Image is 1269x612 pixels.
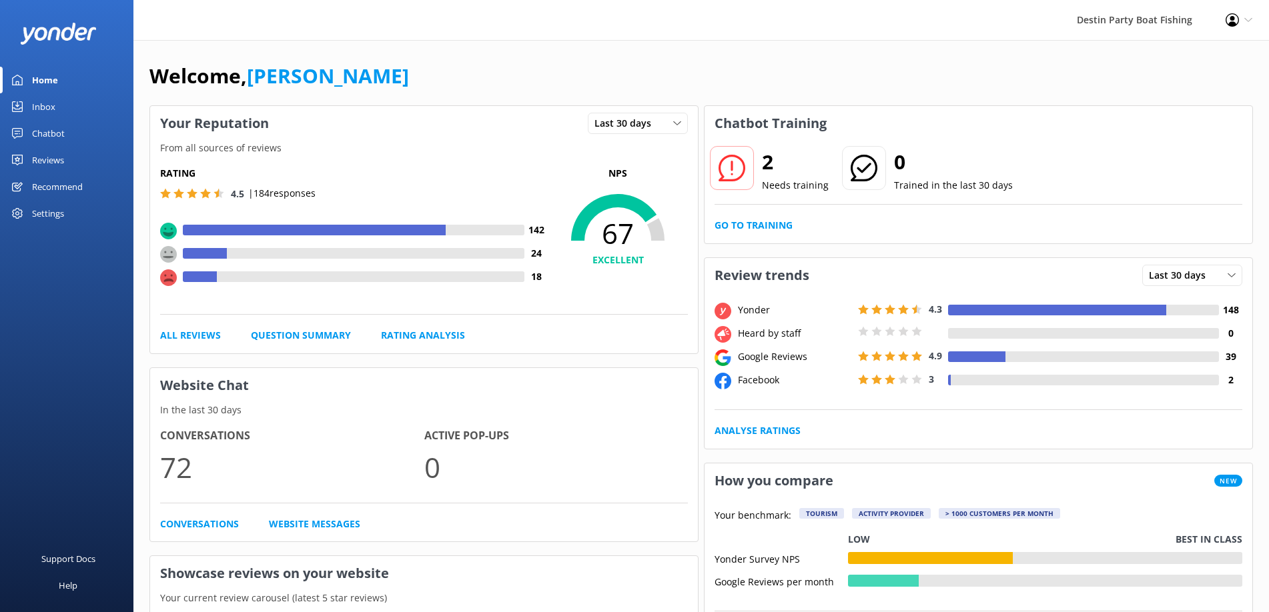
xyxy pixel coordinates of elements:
span: 67 [548,217,688,250]
h4: 24 [524,246,548,261]
a: Rating Analysis [381,328,465,343]
a: Conversations [160,517,239,531]
img: yonder-white-logo.png [20,23,97,45]
h4: Active Pop-ups [424,427,689,445]
div: Tourism [799,508,844,519]
div: Facebook [735,373,855,387]
h2: 2 [762,146,829,178]
span: 4.9 [929,349,942,362]
div: > 1000 customers per month [939,508,1060,519]
span: New [1214,475,1242,487]
h3: How you compare [705,463,843,498]
h4: 0 [1219,326,1242,341]
p: NPS [548,166,688,181]
div: Home [32,67,58,93]
span: Last 30 days [1149,268,1214,283]
div: Reviews [32,147,64,173]
p: 72 [160,445,424,489]
h3: Website Chat [150,368,698,403]
div: Settings [32,200,64,227]
p: Your benchmark: [715,508,791,524]
div: Chatbot [32,120,65,147]
h4: Conversations [160,427,424,445]
div: Heard by staff [735,326,855,341]
h3: Chatbot Training [705,106,837,141]
h4: 18 [524,269,548,284]
h4: 2 [1219,373,1242,387]
p: Low [848,532,870,547]
p: Trained in the last 30 days [894,178,1013,193]
h4: EXCELLENT [548,253,688,267]
p: Needs training [762,178,829,193]
div: Activity Provider [852,508,931,519]
p: 0 [424,445,689,489]
a: All Reviews [160,328,221,343]
h3: Review trends [705,258,819,293]
span: Last 30 days [594,116,659,131]
span: 4.5 [231,187,244,200]
div: Yonder Survey NPS [715,552,848,564]
p: From all sources of reviews [150,141,698,155]
p: In the last 30 days [150,403,698,417]
p: Best in class [1176,532,1242,547]
div: Inbox [32,93,55,120]
h3: Showcase reviews on your website [150,556,698,591]
span: 4.3 [929,303,942,315]
a: Analyse Ratings [715,423,801,438]
div: Recommend [32,173,83,200]
h2: 0 [894,146,1013,178]
div: Help [59,572,77,599]
div: Google Reviews [735,349,855,364]
a: Go to Training [715,218,793,233]
p: | 184 responses [248,186,316,201]
a: Question Summary [251,328,351,343]
a: [PERSON_NAME] [247,62,409,89]
h5: Rating [160,166,548,181]
a: Website Messages [269,517,360,531]
p: Your current review carousel (latest 5 star reviews) [150,591,698,605]
h4: 39 [1219,349,1242,364]
div: Google Reviews per month [715,575,848,587]
h4: 142 [524,223,548,237]
div: Support Docs [41,545,95,572]
div: Yonder [735,303,855,317]
span: 3 [929,373,934,385]
h1: Welcome, [149,60,409,92]
h4: 148 [1219,303,1242,317]
h3: Your Reputation [150,106,279,141]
